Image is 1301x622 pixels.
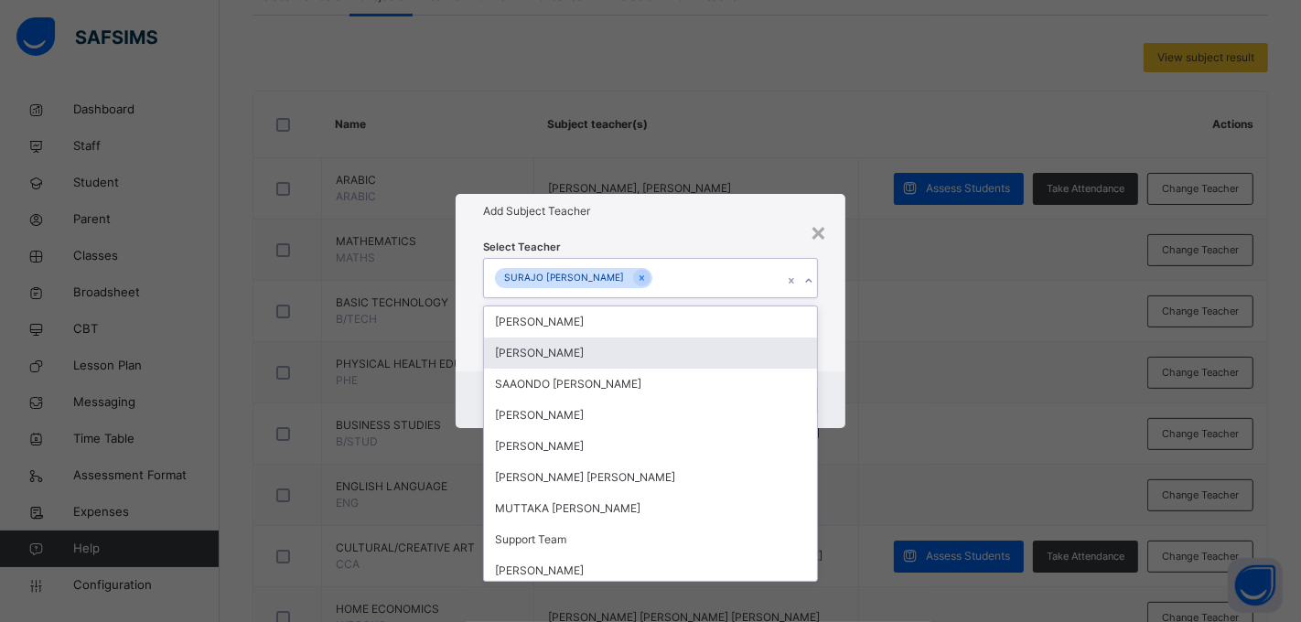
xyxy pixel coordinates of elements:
h1: Add Subject Teacher [483,203,819,220]
div: [PERSON_NAME] [484,555,818,586]
div: SURAJO [PERSON_NAME] [495,268,633,289]
div: × [810,212,827,251]
div: [PERSON_NAME] [PERSON_NAME] [484,462,818,493]
div: MUTTAKA [PERSON_NAME] [484,493,818,524]
div: [PERSON_NAME] [484,431,818,462]
div: SAAONDO [PERSON_NAME] [484,369,818,400]
div: [PERSON_NAME] [484,338,818,369]
div: Support Team [484,524,818,555]
span: Select Teacher [483,240,561,255]
div: [PERSON_NAME] [484,400,818,431]
div: [PERSON_NAME] [484,306,818,338]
